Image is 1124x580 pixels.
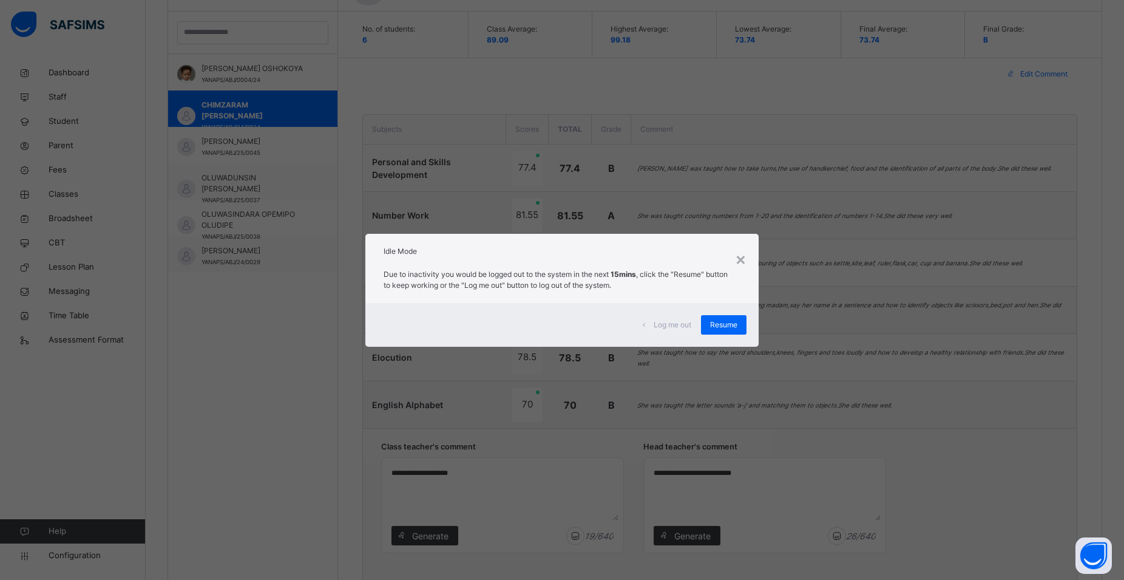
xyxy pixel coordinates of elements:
button: Open asap [1075,537,1112,574]
strong: 15mins [611,270,636,279]
p: Due to inactivity you would be logged out to the system in the next , click the "Resume" button t... [384,269,740,291]
div: × [735,246,747,271]
span: Resume [710,319,737,330]
h2: Idle Mode [384,246,740,257]
span: Log me out [654,319,691,330]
